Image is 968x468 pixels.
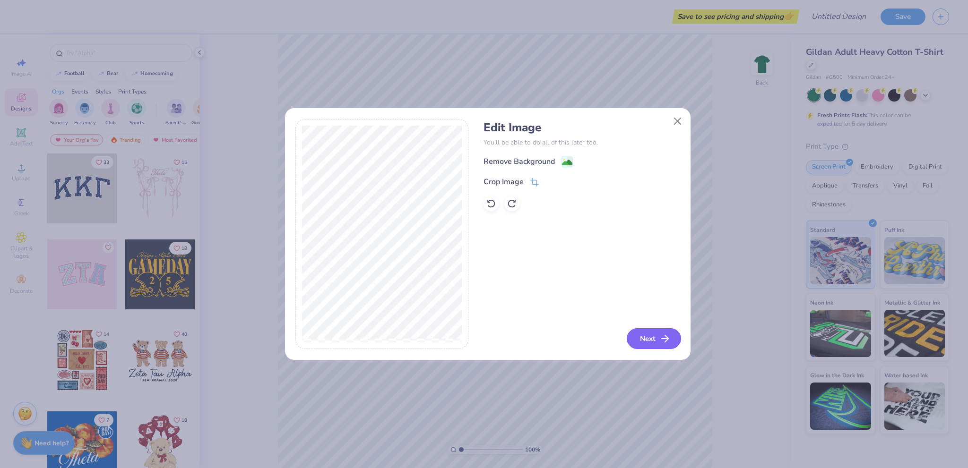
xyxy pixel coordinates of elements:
button: Next [627,328,681,349]
div: Remove Background [484,156,555,167]
button: Close [668,112,686,130]
h4: Edit Image [484,121,680,135]
p: You’ll be able to do all of this later too. [484,137,680,147]
div: Crop Image [484,176,524,187]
